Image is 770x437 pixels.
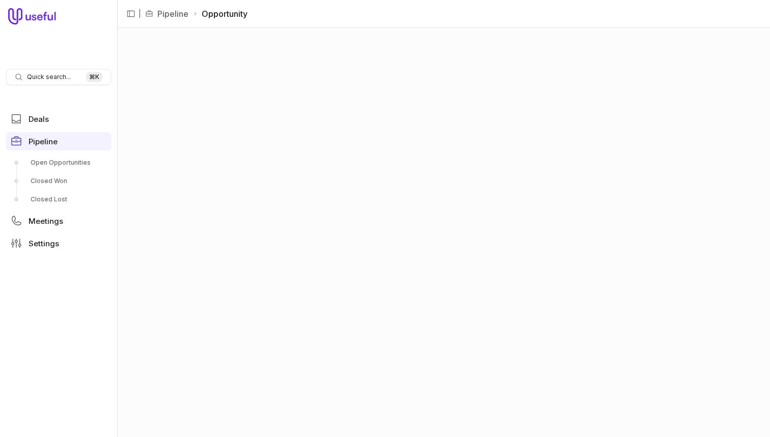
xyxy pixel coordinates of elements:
a: Closed Lost [6,191,111,208]
li: Opportunity [193,8,248,20]
a: Settings [6,234,111,252]
a: Closed Won [6,173,111,189]
a: Pipeline [6,132,111,150]
a: Deals [6,110,111,128]
div: Pipeline submenu [6,155,111,208]
span: Deals [29,115,49,123]
a: Pipeline [157,8,188,20]
kbd: ⌘ K [86,72,102,82]
span: | [139,8,141,20]
span: Quick search... [27,73,71,81]
button: Collapse sidebar [123,6,139,21]
a: Open Opportunities [6,155,111,171]
span: Meetings [29,217,63,225]
span: Pipeline [29,138,58,145]
a: Meetings [6,212,111,230]
span: Settings [29,240,59,247]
